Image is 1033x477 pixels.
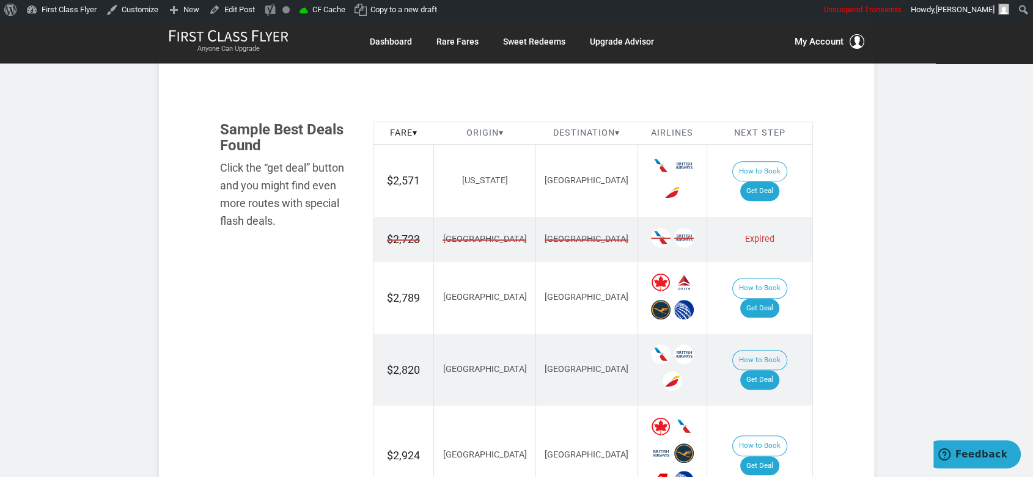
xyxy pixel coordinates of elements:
span: British Airways [674,156,694,175]
span: My Account [795,34,844,49]
a: Dashboard [370,31,412,53]
span: [GEOGRAPHIC_DATA] [545,233,628,246]
iframe: Opens a widget where you can find more information [933,440,1021,471]
a: First Class FlyerAnyone Can Upgrade [169,29,289,54]
span: Lufthansa [674,443,694,463]
span: [US_STATE] [461,175,507,186]
div: Click the “get deal” button and you might find even more routes with special flash deals. [220,159,355,230]
span: Air Canada [651,272,671,292]
th: Next Step [707,122,812,145]
span: ▾ [413,128,417,138]
small: Anyone Can Upgrade [169,45,289,53]
a: Get Deal [740,370,779,390]
a: Get Deal [740,299,779,318]
span: $2,571 [387,174,420,187]
span: Iberia [663,183,682,202]
span: British Airways [651,443,671,463]
th: Origin [434,122,536,145]
a: Get Deal [740,181,779,201]
a: Get Deal [740,456,779,476]
span: United [674,300,694,319]
button: How to Book [732,350,787,371]
a: Upgrade Advisor [590,31,654,53]
span: [GEOGRAPHIC_DATA] [545,450,628,460]
span: [PERSON_NAME] [936,5,994,14]
span: British Airways [674,228,694,247]
button: How to Book [732,435,787,456]
span: Air Canada [651,417,671,436]
h3: Sample Best Deals Found [220,122,355,154]
span: $2,789 [387,291,420,304]
a: Rare Fares [436,31,479,53]
span: Expired [745,234,774,244]
span: [GEOGRAPHIC_DATA] [443,450,526,460]
span: British Airways [674,344,694,364]
span: Delta Airlines [674,272,694,292]
span: [GEOGRAPHIC_DATA] [443,233,526,246]
span: American Airlines [674,417,694,436]
span: $2,820 [387,363,420,376]
span: American Airlines [651,228,671,247]
span: $2,723 [387,231,420,247]
span: [GEOGRAPHIC_DATA] [443,364,526,374]
th: Airlines [638,122,707,145]
span: [GEOGRAPHIC_DATA] [545,292,628,302]
span: $2,924 [387,449,420,462]
span: Lufthansa [651,300,671,319]
span: Iberia [663,371,682,391]
span: ▾ [498,128,503,138]
span: American Airlines [651,156,671,175]
span: [GEOGRAPHIC_DATA] [545,364,628,374]
button: How to Book [732,278,787,299]
th: Destination [535,122,638,145]
a: Sweet Redeems [503,31,565,53]
button: How to Book [732,161,787,182]
span: Unsuspend Transients [823,5,902,14]
th: Fare [373,122,434,145]
button: My Account [795,34,864,49]
span: American Airlines [651,344,671,364]
span: [GEOGRAPHIC_DATA] [443,292,526,302]
img: First Class Flyer [169,29,289,42]
span: [GEOGRAPHIC_DATA] [545,175,628,186]
span: ▾ [615,128,620,138]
